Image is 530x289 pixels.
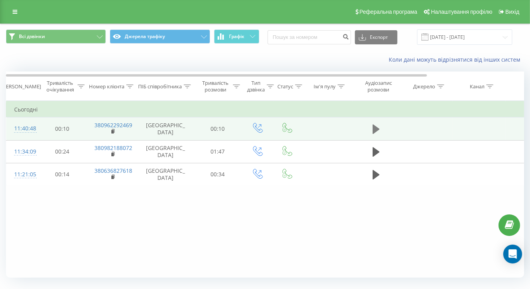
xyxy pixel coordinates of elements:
span: Графік [229,34,245,39]
td: 01:47 [193,140,242,163]
a: 380962292469 [95,121,133,129]
span: Реферальна програма [360,9,417,15]
div: Тип дзвінка [247,80,265,93]
td: 00:24 [38,140,87,163]
a: 380636827618 [95,167,133,174]
input: Пошук за номером [268,30,351,44]
span: Всі дзвінки [19,33,45,40]
div: Джерело [413,83,435,90]
td: [GEOGRAPHIC_DATA] [138,140,193,163]
button: Експорт [355,30,397,44]
td: 00:34 [193,163,242,186]
div: 11:40:48 [14,121,30,136]
div: Ім'я пулу [314,83,336,90]
span: Налаштування профілю [431,9,492,15]
td: 00:10 [193,117,242,140]
td: [GEOGRAPHIC_DATA] [138,117,193,140]
td: [GEOGRAPHIC_DATA] [138,163,193,186]
td: 00:14 [38,163,87,186]
button: Джерела трафіку [110,29,210,44]
div: Канал [470,83,484,90]
div: 11:21:05 [14,167,30,182]
button: Всі дзвінки [6,29,106,44]
td: 00:10 [38,117,87,140]
a: 380982188072 [95,144,133,152]
a: Коли дані можуть відрізнятися вiд інших систем [389,56,524,63]
span: Вихід [506,9,519,15]
div: Аудіозапис розмови [359,80,397,93]
div: Номер клієнта [89,83,124,90]
div: [PERSON_NAME] [1,83,41,90]
button: Графік [214,29,259,44]
div: Тривалість розмови [200,80,231,93]
div: Open Intercom Messenger [503,245,522,263]
div: 11:34:09 [14,144,30,159]
div: Статус [277,83,293,90]
div: Тривалість очікування [44,80,76,93]
div: ПІБ співробітника [138,83,182,90]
